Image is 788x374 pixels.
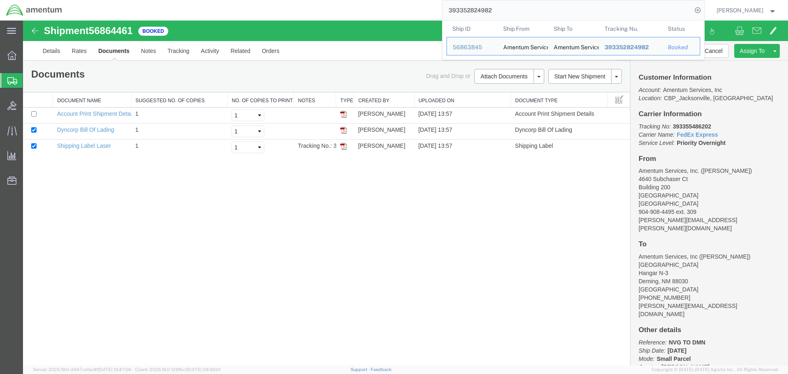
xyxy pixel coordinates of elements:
span: Nick Riddle [717,6,763,15]
span: Drag and Drop or [403,52,447,59]
h4: From [616,135,757,142]
th: No. of Copies to Print [204,72,271,87]
div: 393352824982 [604,43,656,52]
td: [DATE] 13:57 [391,87,488,103]
h4: Other details [616,306,757,314]
a: Support [350,367,371,372]
td: 1 [108,87,205,103]
b: Priority Overnight [654,119,703,126]
iframe: FS Legacy Container [23,21,788,365]
h4: Customer Information [616,53,757,61]
span: [GEOGRAPHIC_DATA] [616,180,676,186]
i: Tracking No: [616,103,648,109]
td: [DATE] 13:57 [391,103,488,119]
button: Start New Shipment [525,48,589,63]
button: Cancel [676,23,706,37]
th: Ship ID [447,21,497,37]
th: Status [662,21,700,37]
span: Copyright © [DATE]-[DATE] Agistix Inc., All Rights Reserved [652,366,778,373]
button: Assign To [711,23,747,37]
a: FedEx Express [654,111,695,117]
td: [PERSON_NAME] [331,119,391,135]
a: Rates [43,21,70,40]
i: Ship Date: [616,327,642,333]
div: 56863845 [453,43,492,52]
td: Dyncorp Bill Of Lading [488,103,585,119]
span: [DATE] 09:39:01 [187,367,220,372]
img: logo [6,4,62,16]
a: Account Print Shipment Details [34,90,113,96]
a: Feedback [371,367,392,372]
a: Dyncorp Bill Of Lading [34,106,91,112]
th: Document Type [488,72,585,87]
a: Activity [172,21,202,40]
input: Search for shipment number, reference number [442,0,692,20]
b: 393355486202 [650,103,688,109]
span: Server: 2025.19.0-d447cefac8f [33,367,131,372]
button: Manage table columns [589,72,604,87]
th: Tracking Nu. [598,21,662,37]
a: Notes [112,21,139,40]
th: Ship From [497,21,548,37]
td: Account Print Shipment Details [488,87,585,103]
a: Related [202,21,233,40]
td: [PERSON_NAME] [331,103,391,119]
button: Attach Documents [451,48,511,63]
i: Reference: [616,319,644,325]
i: Location: [616,74,639,81]
a: Orders [233,21,262,40]
a: Shipping Label Laser [34,122,88,128]
th: Document Name [30,72,108,87]
address: Amentum Services, Inc. ([PERSON_NAME]) 4640 Subchaser Ct Building 200 [GEOGRAPHIC_DATA] 904-908-4... [616,146,757,212]
th: Notes [271,72,313,87]
b: [PERSON_NAME] [639,343,687,350]
b: [DATE] [644,327,663,333]
td: 1 [108,119,205,135]
span: [DATE] 10:47:06 [98,367,131,372]
span: [GEOGRAPHIC_DATA] [616,266,676,272]
td: [PERSON_NAME] [331,87,391,103]
div: Booked [668,43,694,52]
h4: Carrier Information [616,90,757,98]
img: pdf.gif [317,106,324,113]
b: NVG TO DMN [646,319,682,325]
i: Creator: [616,343,637,350]
th: Type [313,72,331,87]
img: pdf.gif [317,122,324,129]
h4: To [616,220,757,228]
i: Mode: [616,335,632,342]
div: Amentum Services, Inc [554,37,593,55]
address: Amentum Services, Inc ([PERSON_NAME]) [GEOGRAPHIC_DATA] Hangar N-3 Deming, NM 88030 [PHONE_NUMBER... [616,232,757,298]
i: Carrier Name: [616,111,652,117]
p: CBP_Jacksonville, [GEOGRAPHIC_DATA] [616,65,757,82]
a: Documents [69,21,112,40]
th: Suggested No. of Copies [108,72,205,87]
img: pdf.gif [317,90,324,97]
td: Tracking No.: 393355486202 [271,119,313,135]
div: Amentum Services, Inc. [503,37,542,55]
h1: Documents [8,48,62,59]
span: Client: 2025.19.0-129fbcf [135,367,220,372]
i: Service Level: [616,119,652,126]
th: Created by [331,72,391,87]
i: Account: [616,66,638,73]
b: Small Parcel [634,335,668,342]
td: 1 [108,103,205,119]
a: Tracking [139,21,172,40]
button: [PERSON_NAME] [716,5,777,15]
th: Uploaded On [391,72,488,87]
table: Search Results [447,21,704,60]
td: Shipping Label [488,119,585,135]
th: Ship To [548,21,599,37]
span: 393352824982 [604,44,648,50]
span: Amentum Services, Inc [640,66,699,73]
td: [DATE] 13:57 [391,119,488,135]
